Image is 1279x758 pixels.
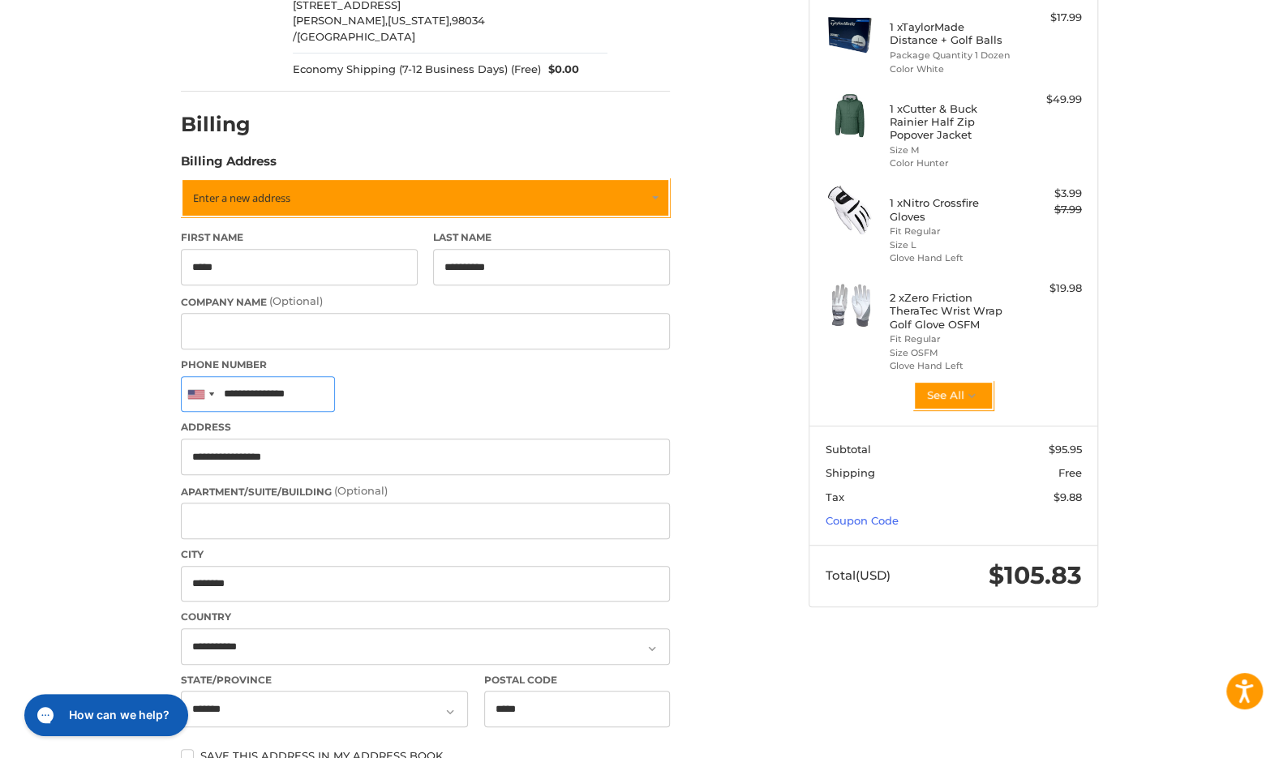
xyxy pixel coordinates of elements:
div: $7.99 [1018,202,1082,218]
span: $9.88 [1054,490,1082,503]
span: 98034 / [293,14,485,43]
div: United States: +1 [182,377,219,412]
li: Glove Hand Left [890,359,1014,373]
li: Color White [890,62,1014,76]
span: Enter a new address [193,191,290,205]
span: $105.83 [989,560,1082,590]
label: Address [181,420,670,435]
h4: 1 x Cutter & Buck Rainier Half Zip Popover Jacket [890,102,1014,142]
span: [GEOGRAPHIC_DATA] [297,30,415,43]
legend: Billing Address [181,152,277,178]
span: $0.00 [541,62,580,78]
span: Free [1058,466,1082,479]
div: $17.99 [1018,10,1082,26]
span: Economy Shipping (7-12 Business Days) (Free) [293,62,541,78]
li: Color Hunter [890,156,1014,170]
iframe: Gorgias live chat messenger [16,688,193,742]
span: Shipping [826,466,875,479]
button: See All [913,381,994,410]
div: $19.98 [1018,281,1082,297]
label: Apartment/Suite/Building [181,483,670,499]
li: Glove Hand Left [890,251,1014,265]
label: State/Province [181,673,468,687]
label: Last Name [433,230,670,245]
span: Total (USD) [826,567,891,583]
span: [PERSON_NAME], [293,14,388,27]
a: Enter or select a different address [181,178,670,217]
a: Coupon Code [826,514,899,527]
li: Size M [890,143,1014,157]
li: Size OSFM [890,346,1014,360]
h2: Billing [181,112,276,137]
label: First Name [181,230,418,245]
small: (Optional) [269,294,323,307]
span: [US_STATE], [388,14,452,27]
li: Size L [890,238,1014,252]
label: City [181,547,670,562]
span: Tax [826,490,844,503]
li: Fit Regular [890,332,1014,346]
label: Postal Code [484,673,671,687]
h4: 1 x Nitro Crossfire Gloves [890,196,1014,223]
small: (Optional) [334,484,388,497]
span: $95.95 [1049,443,1082,456]
span: Subtotal [826,443,871,456]
h4: 2 x Zero Friction TheraTec Wrist Wrap Golf Glove OSFM [890,291,1014,331]
label: Phone Number [181,358,670,372]
li: Fit Regular [890,225,1014,238]
li: Package Quantity 1 Dozen [890,49,1014,62]
div: $3.99 [1018,186,1082,202]
label: Country [181,610,670,624]
div: $49.99 [1018,92,1082,108]
label: Company Name [181,293,670,310]
h4: 1 x TaylorMade Distance + Golf Balls [890,20,1014,47]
